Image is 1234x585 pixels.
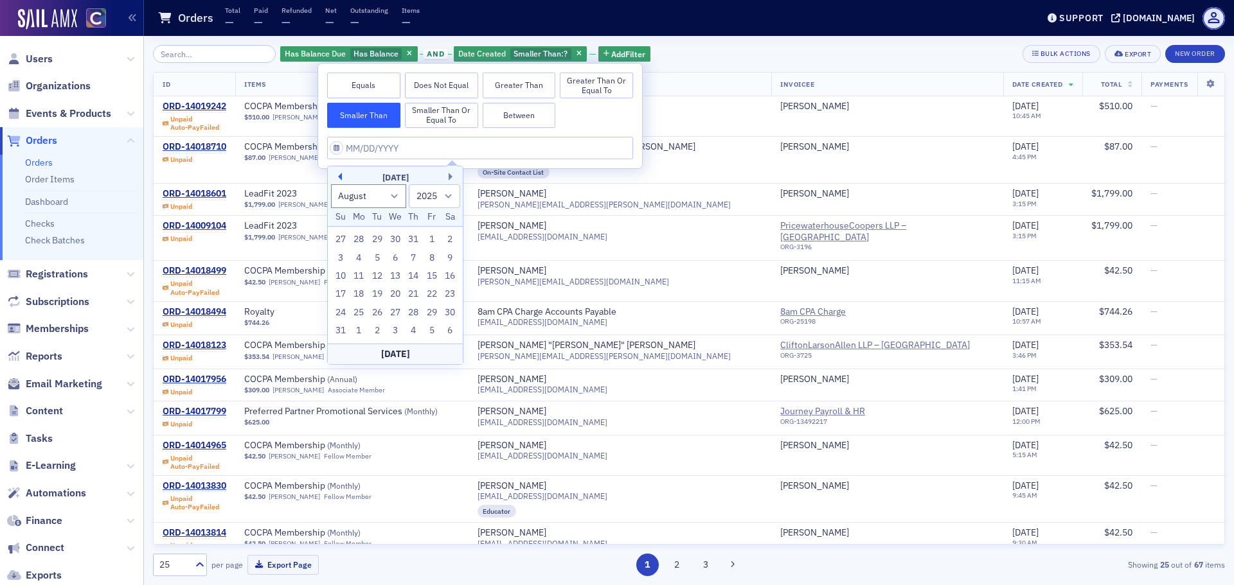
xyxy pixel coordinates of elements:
[7,568,62,582] a: Exports
[18,9,77,30] a: SailAMX
[1012,100,1039,112] span: [DATE]
[244,141,406,153] span: COCPA Membership
[7,322,89,336] a: Memberships
[170,202,192,211] div: Unpaid
[780,440,849,451] a: [PERSON_NAME]
[26,541,64,555] span: Connect
[514,48,564,58] span: Smaller Than :
[170,155,192,164] div: Unpaid
[333,268,348,284] div: Choose Sunday, August 10th, 2025
[163,141,226,153] a: ORD-14018710
[244,220,406,232] a: LeadFit 2023
[560,73,633,98] button: Greater Than or Equal To
[7,514,62,528] a: Finance
[478,374,546,385] a: [PERSON_NAME]
[1125,51,1151,58] div: Export
[328,344,463,364] div: [DATE]
[478,188,546,200] div: [PERSON_NAME]
[7,267,88,281] a: Registrations
[1091,220,1132,231] span: $1,799.00
[780,220,994,243] a: PricewaterhouseCoopers LLP – [GEOGRAPHIC_DATA]
[478,340,695,351] a: [PERSON_NAME] "[PERSON_NAME]" [PERSON_NAME]
[273,386,324,394] a: [PERSON_NAME]
[780,188,849,200] a: [PERSON_NAME]
[351,286,366,302] div: Choose Monday, August 18th, 2025
[478,306,616,318] a: 8am CPA Charge Accounts Payable
[449,173,456,180] button: Next Month
[424,268,440,284] div: Choose Friday, August 15th, 2025
[442,209,458,225] div: Sa
[780,480,849,492] div: [PERSON_NAME]
[350,15,359,30] span: —
[1150,265,1158,276] span: —
[665,554,688,576] button: 2
[1165,47,1225,58] a: New Order
[163,265,226,277] a: ORD-14018499
[424,305,440,320] div: Choose Friday, August 29th, 2025
[327,103,400,128] button: Smaller Than
[780,406,897,417] span: Journey Payroll & HR
[351,232,366,247] div: Choose Monday, July 28th, 2025
[406,268,422,284] div: Choose Thursday, August 14th, 2025
[780,101,994,112] span: Devin Eldridge
[1099,306,1132,317] span: $744.26
[424,250,440,266] div: Choose Friday, August 8th, 2025
[780,141,849,153] a: [PERSON_NAME]
[478,277,669,286] span: [PERSON_NAME][EMAIL_ADDRESS][DOMAIN_NAME]
[1111,13,1199,22] button: [DOMAIN_NAME]
[26,404,63,418] span: Content
[25,196,68,207] a: Dashboard
[483,73,556,98] button: Greater Than
[7,486,86,500] a: Automations
[478,220,546,232] div: [PERSON_NAME]
[247,555,319,575] button: Export Page
[370,209,385,225] div: Tu
[25,234,85,246] a: Check Batches
[333,323,348,338] div: Choose Sunday, August 31st, 2025
[478,265,546,277] a: [PERSON_NAME]
[388,323,403,338] div: Choose Wednesday, September 3rd, 2025
[1091,188,1132,199] span: $1,799.00
[26,79,91,93] span: Organizations
[1012,152,1037,161] time: 4:45 PM
[333,305,348,320] div: Choose Sunday, August 24th, 2025
[244,340,406,351] span: COCPA Membership
[442,286,458,302] div: Choose Saturday, August 23rd, 2025
[7,541,64,555] a: Connect
[26,377,102,391] span: Email Marketing
[351,250,366,266] div: Choose Monday, August 4th, 2025
[780,141,994,153] span: Ed Schenkein
[611,48,645,60] span: Add Filter
[478,527,546,539] div: [PERSON_NAME]
[26,267,88,281] span: Registrations
[163,374,226,385] div: ORD-14017956
[244,200,275,209] span: $1,799.00
[478,480,546,492] a: [PERSON_NAME]
[478,440,546,451] a: [PERSON_NAME]
[244,101,406,112] span: COCPA Membership
[1123,12,1195,24] div: [DOMAIN_NAME]
[424,286,440,302] div: Choose Friday, August 22nd, 2025
[26,458,76,473] span: E-Learning
[334,173,342,180] button: Previous Month
[282,6,312,15] p: Refunded
[370,286,385,302] div: Choose Tuesday, August 19th, 2025
[244,440,406,451] span: COCPA Membership
[7,377,102,391] a: Email Marketing
[328,171,463,184] div: [DATE]
[1104,141,1132,152] span: $87.00
[333,250,348,266] div: Choose Sunday, August 3rd, 2025
[406,323,422,338] div: Choose Thursday, September 4th, 2025
[388,250,403,266] div: Choose Wednesday, August 6th, 2025
[244,278,265,286] span: $42.50
[458,48,506,58] span: Date Created
[332,231,460,340] div: month 2025-08
[327,527,361,537] span: ( Monthly )
[25,218,55,229] a: Checks
[26,107,111,121] span: Events & Products
[269,153,320,162] a: [PERSON_NAME]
